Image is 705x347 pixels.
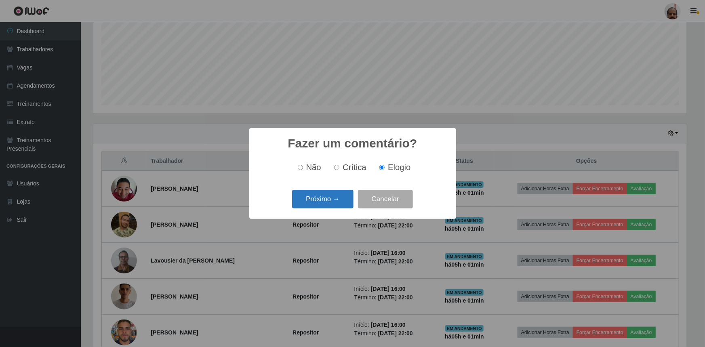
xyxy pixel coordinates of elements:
[358,190,413,209] button: Cancelar
[388,163,410,172] span: Elogio
[343,163,366,172] span: Crítica
[292,190,354,209] button: Próximo →
[334,165,339,170] input: Crítica
[306,163,321,172] span: Não
[298,165,303,170] input: Não
[379,165,385,170] input: Elogio
[288,136,417,151] h2: Fazer um comentário?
